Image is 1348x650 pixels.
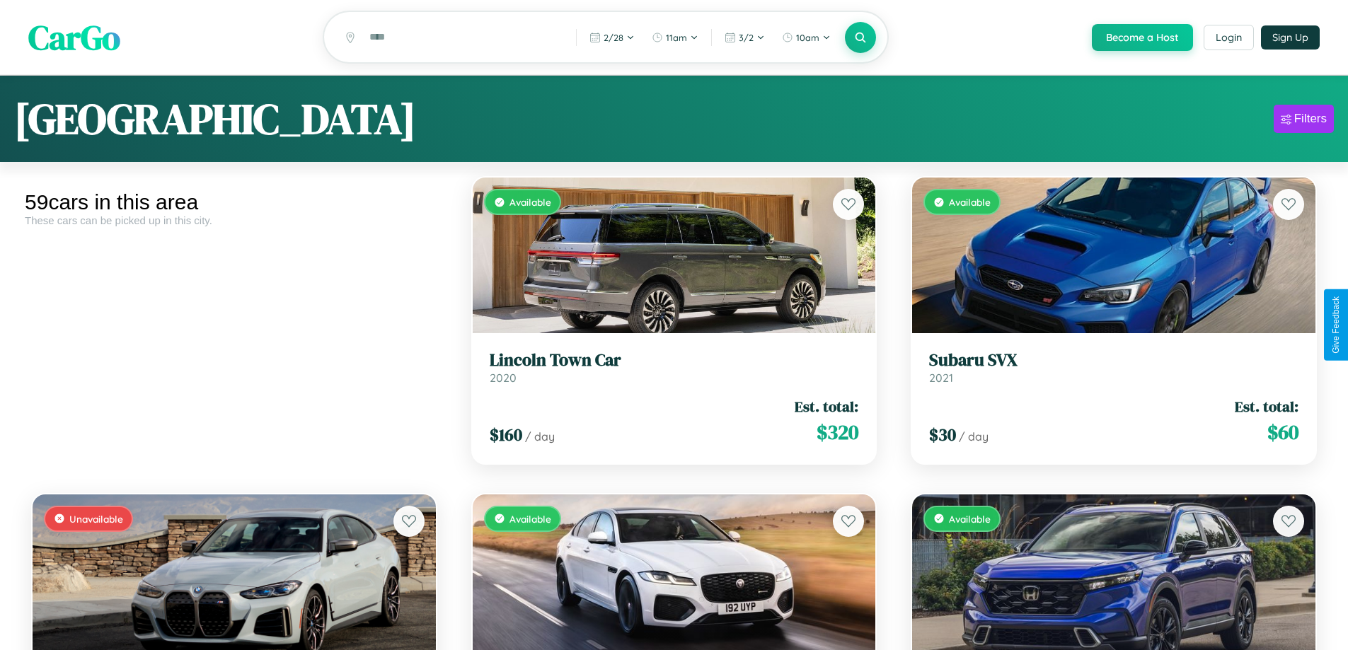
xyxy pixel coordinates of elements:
span: 2021 [929,371,953,385]
div: Give Feedback [1331,296,1341,354]
h1: [GEOGRAPHIC_DATA] [14,90,416,148]
span: 2020 [490,371,517,385]
div: These cars can be picked up in this city. [25,214,444,226]
button: 2/28 [582,26,642,49]
h3: Lincoln Town Car [490,350,859,371]
button: Filters [1274,105,1334,133]
span: $ 30 [929,423,956,446]
h3: Subaru SVX [929,350,1298,371]
span: 3 / 2 [739,32,754,43]
span: Unavailable [69,513,123,525]
button: 11am [645,26,705,49]
span: $ 160 [490,423,522,446]
span: Available [509,513,551,525]
a: Subaru SVX2021 [929,350,1298,385]
span: Available [509,196,551,208]
button: 3/2 [718,26,772,49]
button: 10am [775,26,838,49]
a: Lincoln Town Car2020 [490,350,859,385]
span: $ 320 [817,418,858,446]
span: CarGo [28,14,120,61]
span: Available [949,513,991,525]
span: Est. total: [795,396,858,417]
div: 59 cars in this area [25,190,444,214]
span: / day [959,429,989,443]
span: 11am [666,32,687,43]
button: Sign Up [1261,25,1320,50]
span: Available [949,196,991,208]
button: Become a Host [1092,24,1193,51]
span: 10am [796,32,819,43]
button: Login [1204,25,1254,50]
span: 2 / 28 [604,32,623,43]
div: Filters [1294,112,1327,126]
span: $ 60 [1267,418,1298,446]
span: / day [525,429,555,443]
span: Est. total: [1235,396,1298,417]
